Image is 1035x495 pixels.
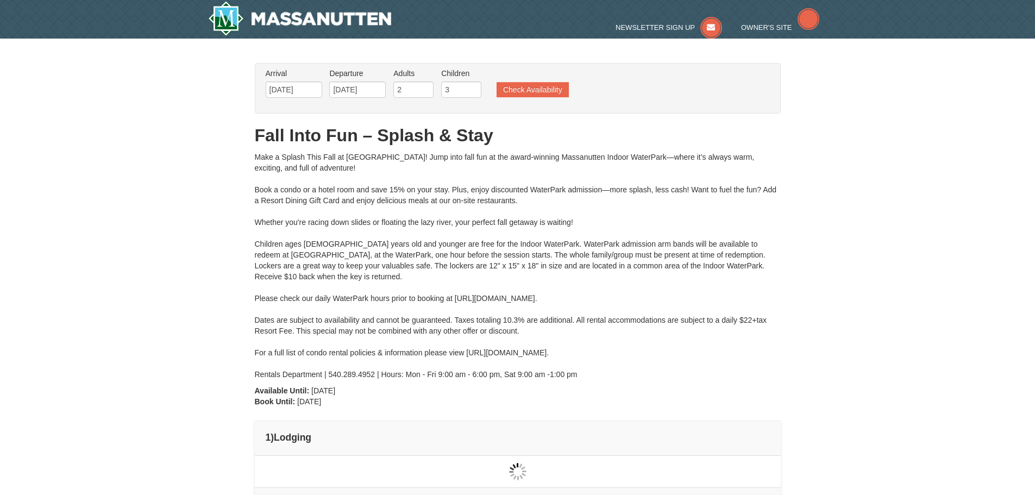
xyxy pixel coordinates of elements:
[509,463,526,480] img: wait gif
[208,1,392,36] img: Massanutten Resort Logo
[255,397,296,406] strong: Book Until:
[255,152,781,380] div: Make a Splash This Fall at [GEOGRAPHIC_DATA]! Jump into fall fun at the award-winning Massanutten...
[741,23,819,32] a: Owner's Site
[329,68,386,79] label: Departure
[741,23,792,32] span: Owner's Site
[616,23,695,32] span: Newsletter Sign Up
[497,82,569,97] button: Check Availability
[616,23,722,32] a: Newsletter Sign Up
[297,397,321,406] span: [DATE]
[271,432,274,443] span: )
[393,68,434,79] label: Adults
[255,124,781,146] h1: Fall Into Fun – Splash & Stay
[208,1,392,36] a: Massanutten Resort
[311,386,335,395] span: [DATE]
[266,68,322,79] label: Arrival
[266,432,770,443] h4: 1 Lodging
[441,68,481,79] label: Children
[255,386,310,395] strong: Available Until:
